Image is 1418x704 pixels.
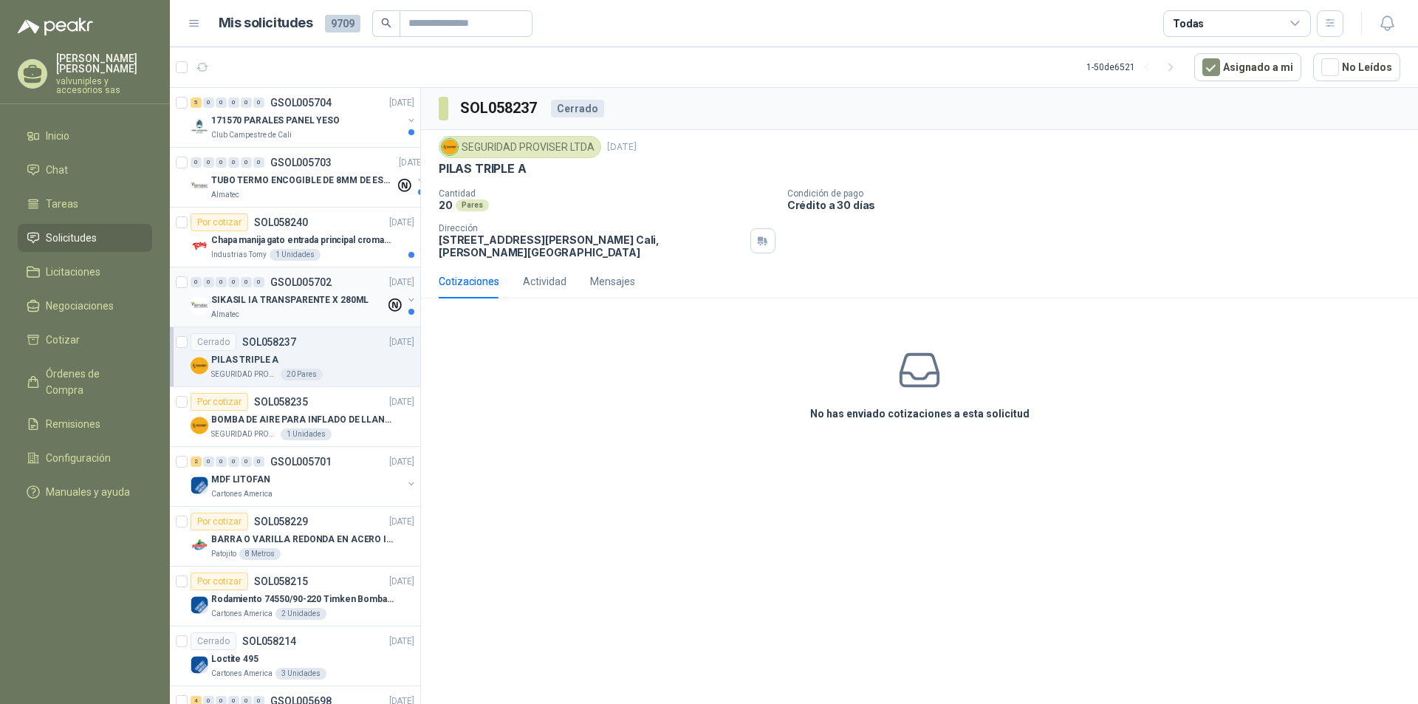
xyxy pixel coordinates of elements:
[170,327,420,387] a: CerradoSOL058237[DATE] Company LogoPILAS TRIPLE ASEGURIDAD PROVISER LTDA20 Pares
[254,397,308,407] p: SOL058235
[216,157,227,168] div: 0
[228,157,239,168] div: 0
[1173,16,1204,32] div: Todas
[18,360,152,404] a: Órdenes de Compra
[216,277,227,287] div: 0
[607,140,637,154] p: [DATE]
[270,98,332,108] p: GSOL005704
[275,608,326,620] div: 2 Unidades
[270,457,332,467] p: GSOL005701
[281,369,323,380] div: 20 Pares
[18,326,152,354] a: Cotizar
[228,98,239,108] div: 0
[211,309,239,321] p: Almatec
[439,161,526,177] p: PILAS TRIPLE A
[46,450,111,466] span: Configuración
[253,457,264,467] div: 0
[275,668,326,680] div: 3 Unidades
[389,395,414,409] p: [DATE]
[389,216,414,230] p: [DATE]
[18,444,152,472] a: Configuración
[18,156,152,184] a: Chat
[228,277,239,287] div: 0
[439,223,744,233] p: Dirección
[787,188,1412,199] p: Condición de pago
[389,575,414,589] p: [DATE]
[460,97,539,120] h3: SOL058237
[219,13,313,34] h1: Mis solicitudes
[211,249,267,261] p: Industrias Tomy
[253,277,264,287] div: 0
[191,656,208,674] img: Company Logo
[381,18,391,28] span: search
[253,157,264,168] div: 0
[211,129,292,141] p: Club Campestre de Cali
[46,366,138,398] span: Órdenes de Compra
[211,473,270,487] p: MDF LITOFAN
[191,596,208,614] img: Company Logo
[191,632,236,650] div: Cerrado
[281,428,332,440] div: 1 Unidades
[242,337,296,347] p: SOL058237
[191,117,208,135] img: Company Logo
[241,98,252,108] div: 0
[56,53,152,74] p: [PERSON_NAME] [PERSON_NAME]
[191,237,208,255] img: Company Logo
[211,548,236,560] p: Patojito
[211,592,395,606] p: Rodamiento 74550/90-220 Timken BombaVG40
[18,190,152,218] a: Tareas
[191,157,202,168] div: 0
[56,77,152,95] p: valvuniples y accesorios sas
[191,94,417,141] a: 5 0 0 0 0 0 GSOL005704[DATE] Company Logo171570 PARALES PANEL YESOClub Campestre de Cali
[239,548,281,560] div: 8 Metros
[254,576,308,587] p: SOL058215
[46,264,100,280] span: Licitaciones
[191,277,202,287] div: 0
[787,199,1412,211] p: Crédito a 30 días
[18,224,152,252] a: Solicitudes
[191,273,417,321] a: 0 0 0 0 0 0 GSOL005702[DATE] Company LogoSIKASIL IA TRANSPARENTE X 280MLAlmatec
[439,273,499,290] div: Cotizaciones
[191,393,248,411] div: Por cotizar
[439,136,601,158] div: SEGURIDAD PROVISER LTDA
[325,15,360,33] span: 9709
[1086,55,1182,79] div: 1 - 50 de 6521
[439,233,744,259] p: [STREET_ADDRESS][PERSON_NAME] Cali , [PERSON_NAME][GEOGRAPHIC_DATA]
[46,162,68,178] span: Chat
[389,515,414,529] p: [DATE]
[241,457,252,467] div: 0
[242,636,296,646] p: SOL058214
[211,233,395,247] p: Chapa manija gato entrada principal cromado mate llave de seguridad
[389,455,414,469] p: [DATE]
[551,100,604,117] div: Cerrado
[170,208,420,267] a: Por cotizarSOL058240[DATE] Company LogoChapa manija gato entrada principal cromado mate llave de ...
[18,258,152,286] a: Licitaciones
[211,369,278,380] p: SEGURIDAD PROVISER LTDA
[46,416,100,432] span: Remisiones
[203,457,214,467] div: 0
[191,457,202,467] div: 2
[191,573,248,590] div: Por cotizar
[389,335,414,349] p: [DATE]
[389,276,414,290] p: [DATE]
[191,513,248,530] div: Por cotizar
[211,174,395,188] p: TUBO TERMO ENCOGIBLE DE 8MM DE ESPESOR X 5CMS
[211,413,395,427] p: BOMBA DE AIRE PARA INFLADO DE LLANTAS DE BICICLETA
[254,217,308,228] p: SOL058240
[211,428,278,440] p: SEGURIDAD PROVISER LTDA
[389,96,414,110] p: [DATE]
[399,156,424,170] p: [DATE]
[270,277,332,287] p: GSOL005702
[211,533,395,547] p: BARRA O VARILLA REDONDA EN ACERO INOXIDABLE DE 2" O 50 MM
[191,333,236,351] div: Cerrado
[442,139,458,155] img: Company Logo
[211,608,273,620] p: Cartones America
[18,18,93,35] img: Logo peakr
[254,516,308,527] p: SOL058229
[216,457,227,467] div: 0
[46,196,78,212] span: Tareas
[18,122,152,150] a: Inicio
[46,332,80,348] span: Cotizar
[18,292,152,320] a: Negociaciones
[191,536,208,554] img: Company Logo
